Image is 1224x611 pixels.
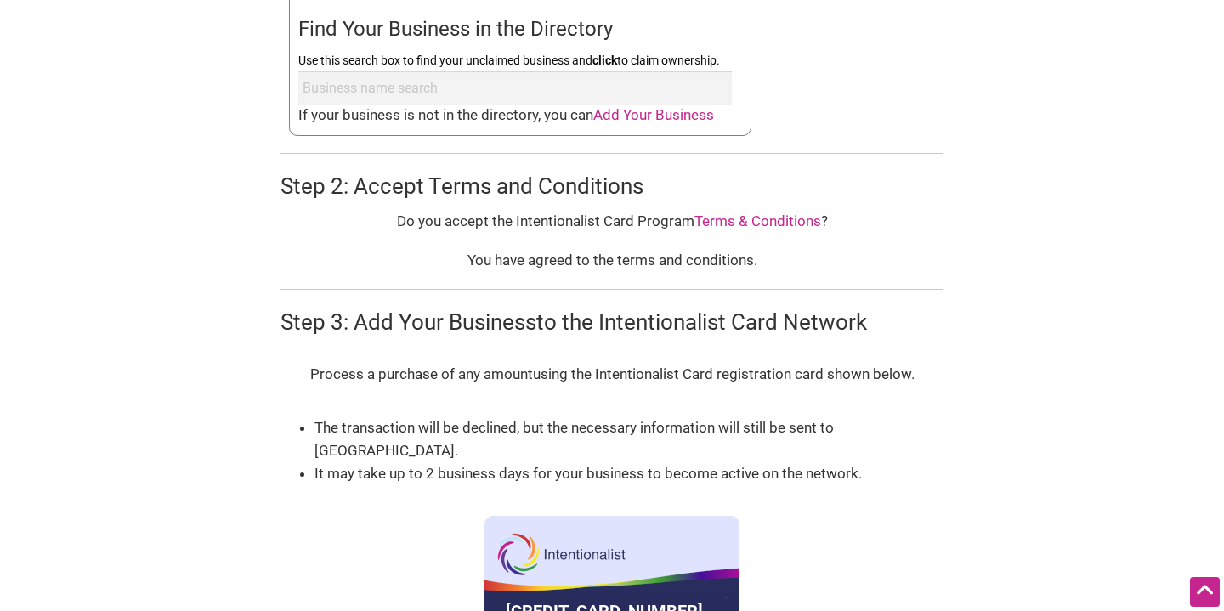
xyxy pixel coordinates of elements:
[1190,577,1220,607] div: Scroll Back to Top
[280,250,943,272] div: You have agreed to the terms and conditions.
[298,105,742,127] summary: If your business is not in the directory, you canAdd Your Business
[298,71,732,105] input: Business name search
[314,416,926,462] li: The transaction will be declined, but the necessary information will still be sent to [GEOGRAPHIC...
[593,106,714,123] span: Add Your Business
[310,363,915,386] p: Process a purchase of any amount using the Intentionalist Card registration card shown below.
[280,307,943,337] h3: Step 3: Add Your Business to the Intentionalist Card Network
[298,15,742,44] h4: Find Your Business in the Directory
[280,171,943,201] h3: Step 2: Accept Terms and Conditions
[298,50,742,71] label: Use this search box to find your unclaimed business and to claim ownership.
[694,212,821,229] a: Terms & Conditions
[314,462,926,485] li: It may take up to 2 business days for your business to become active on the network.
[280,210,943,233] p: Do you accept the Intentionalist Card Program ?
[592,54,617,67] b: click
